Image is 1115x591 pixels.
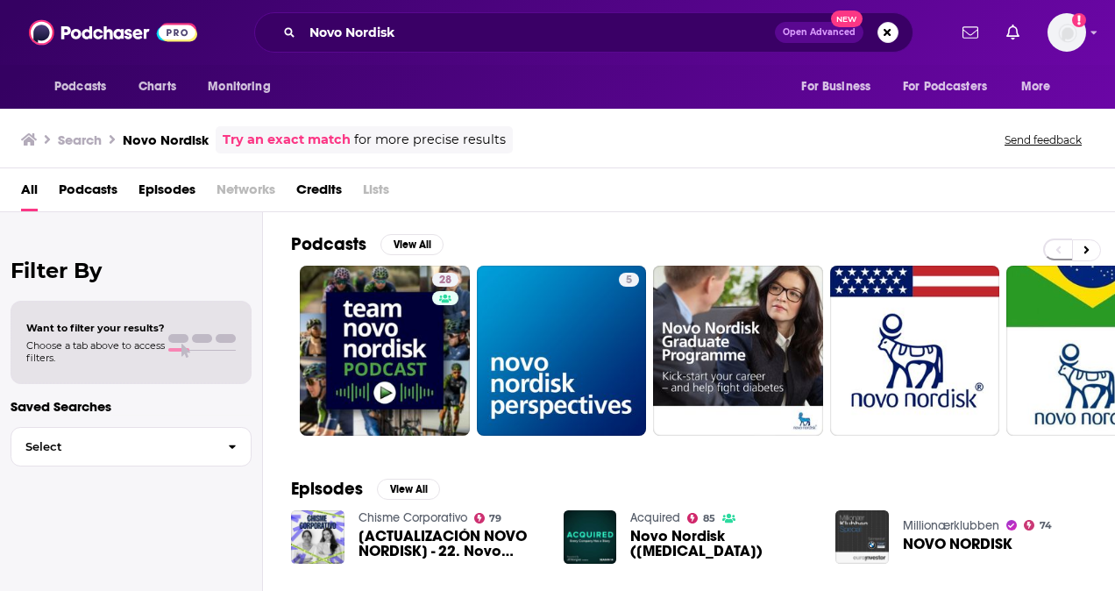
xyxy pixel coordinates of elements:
span: Open Advanced [783,28,856,37]
span: Lists [363,175,389,211]
input: Search podcasts, credits, & more... [302,18,775,46]
a: 74 [1024,520,1052,530]
a: [ACTUALIZACIÓN NOVO NORDISK] - 22. Novo Nordisk: ¿Se ganó al fin la batalla contra la obesidad? [359,529,543,559]
img: Novo Nordisk (Ozempic) [564,510,617,564]
span: 79 [489,515,501,523]
button: open menu [1009,70,1073,103]
a: Acquired [630,510,680,525]
span: Networks [217,175,275,211]
a: Millionærklubben [903,518,999,533]
button: Show profile menu [1048,13,1086,52]
span: Logged in as gmacdermott [1048,13,1086,52]
span: New [831,11,863,27]
button: View All [380,234,444,255]
a: 5 [619,273,639,287]
a: Try an exact match [223,130,351,150]
img: Podchaser - Follow, Share and Rate Podcasts [29,16,197,49]
span: 28 [439,272,451,289]
span: for more precise results [354,130,506,150]
span: For Podcasters [903,75,987,99]
p: Saved Searches [11,398,252,415]
span: Select [11,441,214,452]
span: For Business [801,75,870,99]
img: NOVO NORDISK [835,510,889,564]
button: Open AdvancedNew [775,22,863,43]
span: 5 [626,272,632,289]
span: More [1021,75,1051,99]
a: EpisodesView All [291,478,440,500]
a: 5 [477,266,647,436]
svg: Add a profile image [1072,13,1086,27]
span: Monitoring [208,75,270,99]
button: open menu [789,70,892,103]
a: 28 [300,266,470,436]
a: Credits [296,175,342,211]
a: Novo Nordisk (Ozempic) [630,529,814,559]
a: Chisme Corporativo [359,510,467,525]
span: Charts [138,75,176,99]
span: Podcasts [54,75,106,99]
button: View All [377,479,440,500]
h2: Episodes [291,478,363,500]
img: [ACTUALIZACIÓN NOVO NORDISK] - 22. Novo Nordisk: ¿Se ganó al fin la batalla contra la obesidad? [291,510,344,564]
img: User Profile [1048,13,1086,52]
a: 79 [474,513,502,523]
a: PodcastsView All [291,233,444,255]
a: 85 [687,513,715,523]
span: Want to filter your results? [26,322,165,334]
h2: Podcasts [291,233,366,255]
h3: Search [58,132,102,148]
a: All [21,175,38,211]
a: Charts [127,70,187,103]
button: open menu [195,70,293,103]
a: NOVO NORDISK [903,537,1012,552]
button: open menu [42,70,129,103]
button: open menu [891,70,1012,103]
div: Search podcasts, credits, & more... [254,12,913,53]
a: Podcasts [59,175,117,211]
a: Show notifications dropdown [955,18,985,47]
button: Send feedback [999,132,1087,147]
span: Choose a tab above to access filters. [26,339,165,364]
span: [ACTUALIZACIÓN NOVO NORDISK] - 22. Novo Nordisk: ¿[PERSON_NAME] al fin [PERSON_NAME] contra la ob... [359,529,543,559]
span: 74 [1040,522,1052,530]
h3: Novo Nordisk [123,132,209,148]
a: 28 [432,273,458,287]
span: Novo Nordisk ([MEDICAL_DATA]) [630,529,814,559]
h2: Filter By [11,258,252,283]
span: 85 [703,515,715,523]
a: Episodes [138,175,195,211]
button: Select [11,427,252,466]
a: Show notifications dropdown [999,18,1026,47]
